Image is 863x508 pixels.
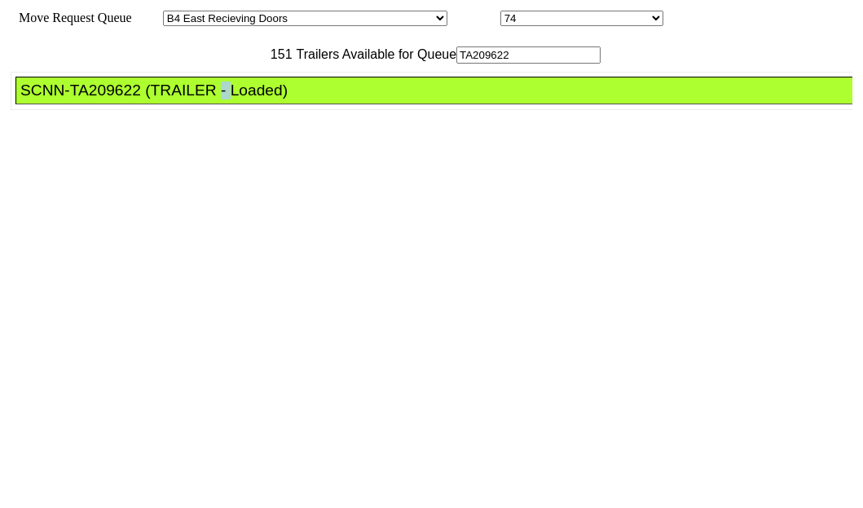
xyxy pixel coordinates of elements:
[134,11,160,24] span: Area
[451,11,497,24] span: Location
[293,47,457,61] span: Trailers Available for Queue
[456,46,601,64] input: Filter Available Trailers
[20,82,862,99] div: SCNN-TA209622 (TRAILER - Loaded)
[262,47,293,61] span: 151
[11,11,132,24] span: Move Request Queue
